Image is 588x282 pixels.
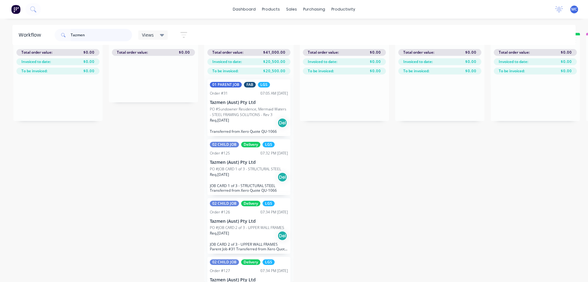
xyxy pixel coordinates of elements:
p: Req. [DATE] [210,172,229,177]
span: To be invoiced: [499,68,525,74]
span: $41,000.00 [263,50,285,55]
div: Delivery [241,201,260,206]
div: 07:32 PM [DATE] [260,150,288,156]
div: productivity [328,5,358,14]
span: $0.00 [370,68,381,74]
p: Tazmen (Aust) Pty Ltd [210,219,288,224]
div: 07:34 PM [DATE] [260,209,288,215]
div: 02 CHILD JOB [210,142,239,147]
div: 01 PARENT JOBFABLGSOrder #3107:05 AM [DATE]Tazmen (Aust) Pty LtdPO #Sundowner Residence, Mermaid ... [207,79,290,136]
div: LGS [263,259,275,265]
span: Total order value: [403,50,434,55]
p: Tazmen (Aust) Pty Ltd [210,100,288,105]
span: To be invoiced: [212,68,238,74]
span: $0.00 [83,68,95,74]
p: Transferred from Xero Quote QU-1066 [210,129,288,134]
p: JOB CARD 2 of 3 - UPPER WALL FRAMES Parent Job #31 Transferred from Xero Quote QU-1066 [210,242,288,251]
span: $0.00 [561,68,572,74]
div: Order #127 [210,268,230,274]
div: Order #31 [210,91,228,96]
span: MC [571,7,577,12]
p: PO #Sundowner Residence, Mermaid Waters - STEEL FRAMING SOLUTIONS - Rev 3 [210,106,288,118]
div: 02 CHILD JOB [210,201,239,206]
div: Del [277,172,287,182]
span: $0.00 [561,50,572,55]
span: Total order value: [212,50,243,55]
span: $0.00 [370,59,381,65]
div: Order #126 [210,209,230,215]
div: LGS [263,142,275,147]
div: Workflow [19,31,44,39]
div: Del [277,231,287,241]
div: 07:05 AM [DATE] [260,91,288,96]
span: Views [142,32,154,38]
div: 02 CHILD JOBDeliveryLGSOrder #12507:32 PM [DATE]Tazmen (Aust) Pty LtdPO #JOB CARD 1 of 3 - STRUCT... [207,139,290,195]
div: 01 PARENT JOB [210,82,242,87]
span: $0.00 [370,50,381,55]
span: Total order value: [308,50,339,55]
span: $20,500.00 [263,59,285,65]
p: Tazmen (Aust) Pty Ltd [210,160,288,165]
span: Invoiced to date: [212,59,242,65]
p: Req. [DATE] [210,118,229,123]
span: $0.00 [83,59,95,65]
p: JOB CARD 1 of 3 - STRUCTURAL STEEL Transferred from Xero Quote QU-1066 [210,183,288,193]
div: LGS [263,201,275,206]
p: PO #JOB CARD 1 of 3 - STRUCTURAL STEEL [210,166,281,172]
p: PO #JOB CARD 2 of 3 - UPPER WALL FRAMES [210,225,284,231]
div: 02 CHILD JOB [210,259,239,265]
div: LGS [258,82,270,87]
span: $0.00 [465,50,476,55]
input: Search for orders... [71,29,132,41]
div: Delivery [241,259,260,265]
div: Del [277,118,287,128]
div: 02 CHILD JOBDeliveryLGSOrder #12607:34 PM [DATE]Tazmen (Aust) Pty LtdPO #JOB CARD 2 of 3 - UPPER ... [207,198,290,254]
div: Delivery [241,142,260,147]
span: Total order value: [499,50,530,55]
span: To be invoiced: [403,68,429,74]
div: products [259,5,283,14]
div: sales [283,5,300,14]
span: $0.00 [179,50,190,55]
span: $20,500.00 [263,68,285,74]
p: Req. [DATE] [210,231,229,236]
span: To be invoiced: [21,68,47,74]
span: Invoiced to date: [403,59,433,65]
img: Factory [11,5,20,14]
div: Order #125 [210,150,230,156]
span: Invoiced to date: [499,59,528,65]
span: $0.00 [83,50,95,55]
a: dashboard [230,5,259,14]
div: FAB [244,82,256,87]
span: To be invoiced: [308,68,334,74]
span: Invoiced to date: [308,59,337,65]
span: Total order value: [21,50,52,55]
div: purchasing [300,5,328,14]
span: $0.00 [561,59,572,65]
span: $0.00 [465,59,476,65]
div: 07:34 PM [DATE] [260,268,288,274]
span: Invoiced to date: [21,59,51,65]
span: $0.00 [465,68,476,74]
span: Total order value: [117,50,148,55]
